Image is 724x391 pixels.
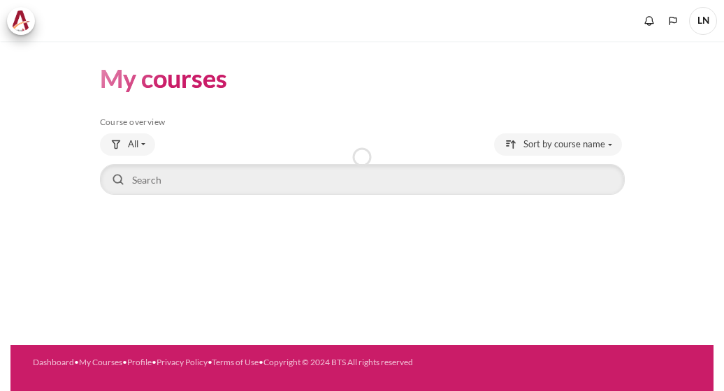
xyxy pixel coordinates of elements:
[157,357,208,367] a: Privacy Policy
[523,138,605,152] span: Sort by course name
[33,356,691,369] div: • • • • •
[689,7,717,35] span: LN
[100,133,155,156] button: Grouping drop-down menu
[100,117,625,128] h5: Course overview
[663,10,683,31] button: Languages
[263,357,413,367] a: Copyright © 2024 BTS All rights reserved
[33,357,74,367] a: Dashboard
[100,62,227,95] h1: My courses
[639,10,660,31] div: Show notification window with no new notifications
[494,133,622,156] button: Sorting drop-down menu
[7,7,42,35] a: Architeck Architeck
[128,138,138,152] span: All
[689,7,717,35] a: User menu
[79,357,122,367] a: My Courses
[212,357,259,367] a: Terms of Use
[100,164,625,195] input: Search
[10,41,714,219] section: Content
[127,357,152,367] a: Profile
[100,133,625,198] div: Course overview controls
[11,10,31,31] img: Architeck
